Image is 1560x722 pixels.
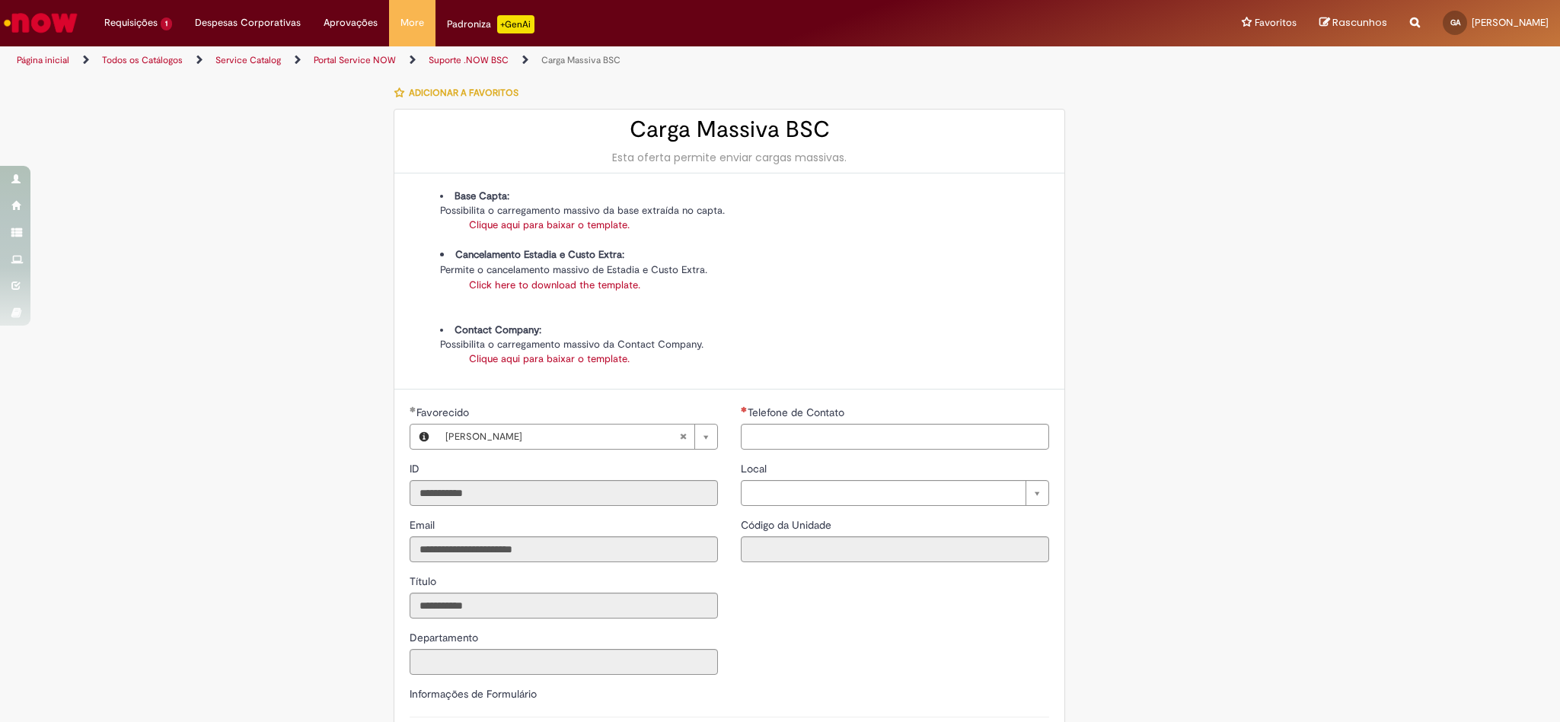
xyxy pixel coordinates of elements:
a: Portal Service NOW [314,54,396,66]
h2: Carga Massiva BSC [410,117,1049,142]
span: Rascunhos [1332,15,1387,30]
input: Código da Unidade [741,536,1049,562]
span: Permite o cancelamento massivo de Estadia e Custo Extra. [440,263,707,291]
span: Despesas Corporativas [195,15,301,30]
img: ServiceNow [2,8,80,38]
strong: Contact Company: [455,323,541,336]
label: Somente leitura - Email [410,517,438,533]
label: Somente leitura - Título [410,574,439,589]
a: Clique aqui para baixar o template. [469,352,630,365]
span: Aprovações [324,15,378,30]
a: Todos os Catálogos [102,54,183,66]
button: Adicionar a Favoritos [394,77,527,109]
label: Somente leitura - Departamento [410,630,481,645]
ul: Trilhas de página [11,46,1029,75]
a: Clique aqui para baixar o template. [469,218,630,231]
span: [PERSON_NAME] [1472,16,1549,29]
a: Página inicial [17,54,69,66]
span: Cancelamento Estadia e Custo Extra: [455,248,624,261]
input: Telefone de Contato [741,424,1049,450]
span: Local [741,462,770,476]
p: +GenAi [497,15,534,33]
input: Título [410,593,718,619]
input: ID [410,480,718,506]
span: Requisições [104,15,158,30]
span: Somente leitura - ID [410,462,423,476]
span: Possibilita o carregamento massivo da Contact Company. [440,338,703,365]
span: More [400,15,424,30]
a: Carga Massiva BSC [541,54,620,66]
div: Esta oferta permite enviar cargas massivas. [410,150,1049,165]
label: Somente leitura - Código da Unidade [741,517,834,533]
span: Somente leitura - Título [410,574,439,588]
span: Possibilita o carregamento massivo da base extraída no capta. [440,204,725,231]
span: GA [1450,17,1460,27]
strong: Base Capta: [455,189,509,202]
span: Telefone de Contato [748,406,847,419]
input: Email [410,536,718,562]
a: Limpar campo Local [741,480,1049,506]
a: Rascunhos [1319,16,1387,30]
span: Somente leitura - Email [410,518,438,532]
span: Obrigatório Preenchido [410,406,416,412]
label: Informações de Formulário [410,687,537,701]
a: Service Catalog [215,54,281,66]
button: Favorecido, Visualizar este registro Giovanni Alves [410,425,438,449]
span: Necessários [741,406,748,412]
span: Somente leitura - Departamento [410,631,481,644]
input: Departamento [410,649,718,675]
label: Somente leitura - ID [410,461,423,476]
a: Click here to download the template. [469,278,640,291]
abbr: Limpar campo Favorecido [672,425,694,449]
span: Somente leitura - Código da Unidade [741,518,834,532]
span: 1 [161,17,172,30]
span: Favorecido, Giovanni Alves [416,406,472,419]
span: Favoritos [1255,15,1297,30]
a: [PERSON_NAME]Limpar campo Favorecido [438,425,717,449]
a: Suporte .NOW BSC [429,54,509,66]
span: [PERSON_NAME] [445,425,679,449]
div: Padroniza [447,15,534,33]
span: Adicionar a Favoritos [409,87,518,99]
